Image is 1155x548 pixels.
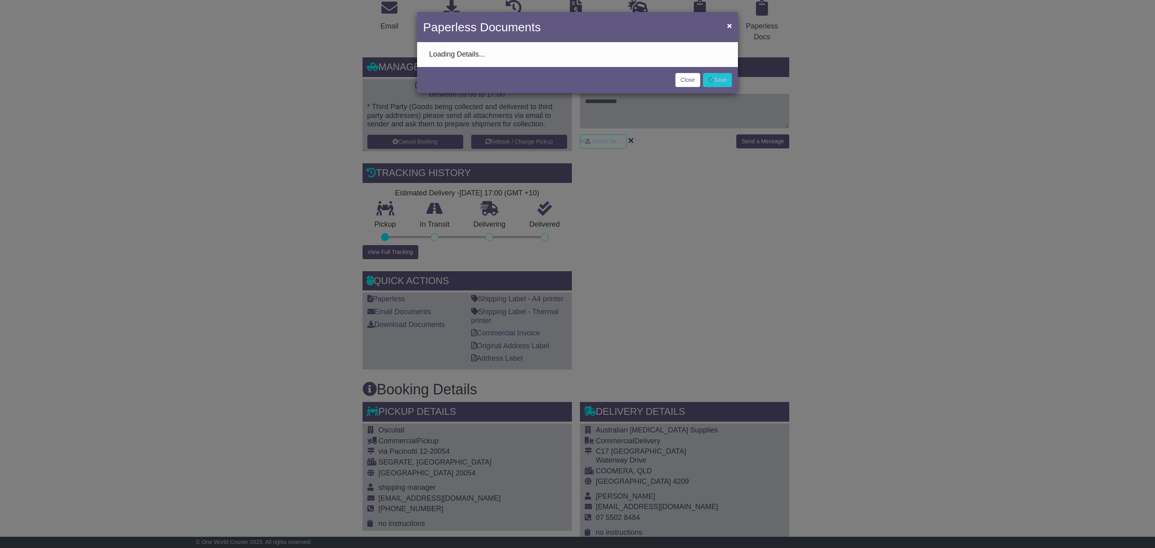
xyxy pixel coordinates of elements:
a: Close [675,73,700,87]
button: Close [723,17,736,34]
button: Save [703,73,732,87]
span: × [727,21,732,30]
h4: Paperless Documents [423,18,541,36]
div: Loading Details... [429,50,726,59]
